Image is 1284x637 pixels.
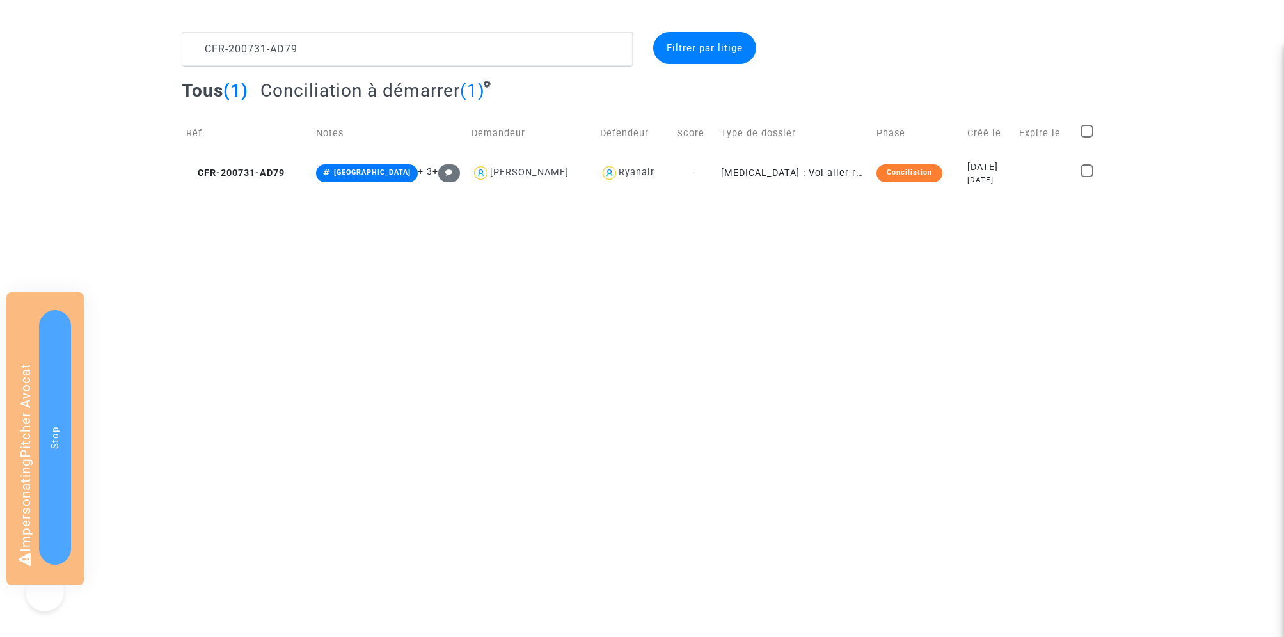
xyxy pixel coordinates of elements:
[876,164,942,182] div: Conciliation
[182,80,223,101] span: Tous
[1015,111,1076,156] td: Expire le
[432,166,460,177] span: +
[717,156,872,190] td: [MEDICAL_DATA] : Vol aller-retour annulé
[334,168,411,177] span: [GEOGRAPHIC_DATA]
[312,111,467,156] td: Notes
[717,111,872,156] td: Type de dossier
[472,164,490,182] img: icon-user.svg
[672,111,717,156] td: Score
[600,164,619,182] img: icon-user.svg
[186,168,285,178] span: CFR-200731-AD79
[260,80,460,101] span: Conciliation à démarrer
[963,111,1015,156] td: Créé le
[182,111,312,156] td: Réf.
[596,111,672,156] td: Defendeur
[967,161,1010,175] div: [DATE]
[26,573,64,611] iframe: Help Scout Beacon - Open
[667,42,743,54] span: Filtrer par litige
[418,166,432,177] span: + 3
[619,167,654,178] div: Ryanair
[223,80,248,101] span: (1)
[467,111,596,156] td: Demandeur
[490,167,569,178] div: [PERSON_NAME]
[967,175,1010,185] div: [DATE]
[693,168,696,178] span: -
[460,80,485,101] span: (1)
[872,111,963,156] td: Phase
